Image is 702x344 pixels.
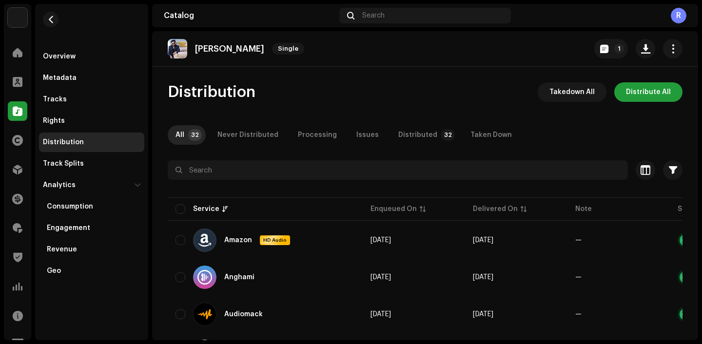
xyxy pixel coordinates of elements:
[168,82,255,102] span: Distribution
[549,82,595,102] span: Takedown All
[272,43,304,55] span: Single
[370,311,391,318] span: Oct 9, 2025
[39,68,144,88] re-m-nav-item: Metadata
[538,82,606,102] button: Takedown All
[43,138,84,146] div: Distribution
[47,203,93,210] div: Consumption
[39,133,144,152] re-m-nav-item: Distribution
[398,125,437,145] div: Distributed
[8,8,27,27] img: bc4c4277-71b2-49c5-abdf-ca4e9d31f9c1
[164,12,335,19] div: Catalog
[188,129,202,141] p-badge: 32
[47,224,90,232] div: Engagement
[261,237,289,244] span: HD Audio
[473,237,493,244] span: Oct 9, 2025
[43,74,77,82] div: Metadata
[575,237,582,244] re-a-table-badge: —
[47,246,77,253] div: Revenue
[224,274,254,281] div: Anghami
[224,311,263,318] div: Audiomack
[43,160,84,168] div: Track Splits
[441,129,455,141] p-badge: 32
[39,240,144,259] re-m-nav-item: Revenue
[614,44,624,54] p-badge: 1
[193,204,219,214] div: Service
[575,274,582,281] re-a-table-badge: —
[370,204,417,214] div: Enqueued On
[614,82,682,102] button: Distribute All
[217,125,278,145] div: Never Distributed
[47,267,61,275] div: Geo
[626,82,671,102] span: Distribute All
[39,218,144,238] re-m-nav-item: Engagement
[168,160,628,180] input: Search
[594,39,628,58] button: 1
[356,125,379,145] div: Issues
[39,47,144,66] re-m-nav-item: Overview
[43,117,65,125] div: Rights
[362,12,385,19] span: Search
[370,237,391,244] span: Oct 9, 2025
[470,125,512,145] div: Taken Down
[473,274,493,281] span: Oct 9, 2025
[195,44,264,54] p: [PERSON_NAME]
[473,204,518,214] div: Delivered On
[39,154,144,173] re-m-nav-item: Track Splits
[39,90,144,109] re-m-nav-item: Tracks
[39,261,144,281] re-m-nav-item: Geo
[473,311,493,318] span: Oct 9, 2025
[175,125,184,145] div: All
[671,8,686,23] div: R
[43,53,76,60] div: Overview
[168,39,187,58] img: 691c4418-5f33-45b3-9b69-c3e5b06d7e14
[43,96,67,103] div: Tracks
[575,311,582,318] re-a-table-badge: —
[39,111,144,131] re-m-nav-item: Rights
[39,175,144,281] re-m-nav-dropdown: Analytics
[224,237,252,244] div: Amazon
[39,197,144,216] re-m-nav-item: Consumption
[298,125,337,145] div: Processing
[370,274,391,281] span: Oct 9, 2025
[43,181,76,189] div: Analytics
